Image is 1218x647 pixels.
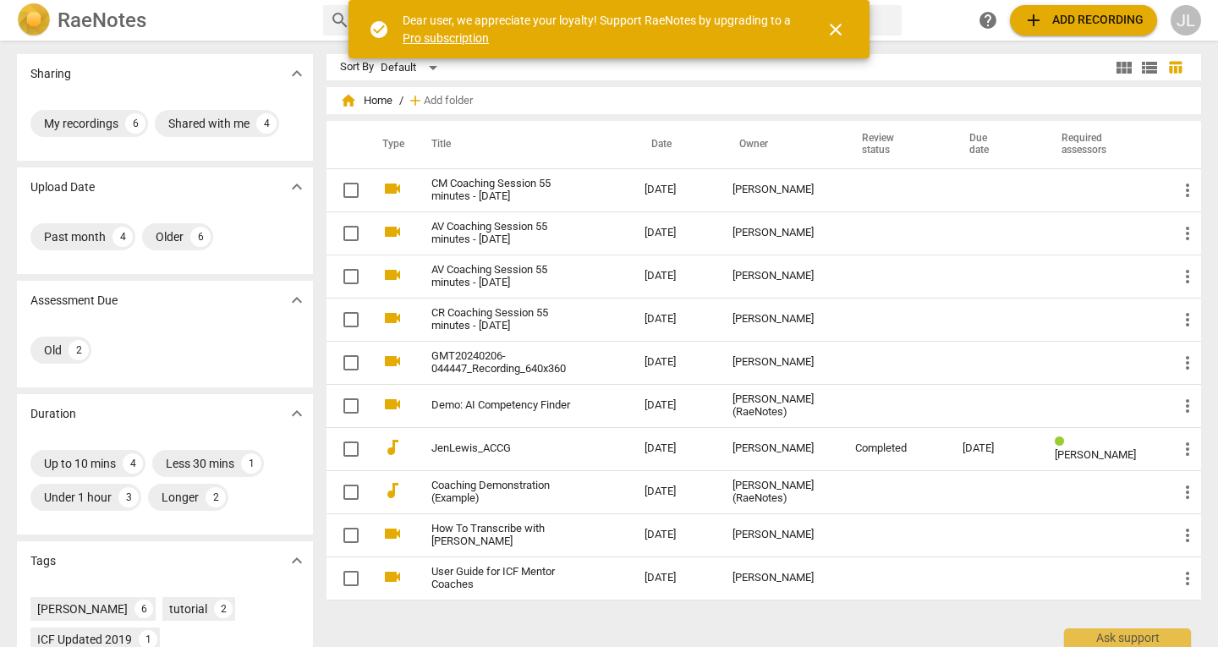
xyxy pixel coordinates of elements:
a: How To Transcribe with [PERSON_NAME] [431,523,584,548]
p: Assessment Due [30,292,118,310]
h2: RaeNotes [58,8,146,32]
span: more_vert [1177,396,1198,416]
div: tutorial [169,600,207,617]
div: Longer [162,489,199,506]
div: [PERSON_NAME] [732,572,828,584]
span: expand_more [287,290,307,310]
span: expand_more [287,403,307,424]
span: home [340,92,357,109]
div: 4 [256,113,277,134]
span: table_chart [1167,59,1183,75]
p: Upload Date [30,178,95,196]
div: Sort By [340,61,374,74]
button: Close [815,9,856,50]
button: List view [1137,55,1162,80]
div: 2 [69,340,89,360]
span: videocam [382,178,403,199]
span: more_vert [1177,482,1198,502]
span: videocam [382,351,403,371]
div: Up to 10 mins [44,455,116,472]
a: User Guide for ICF Mentor Coaches [431,566,584,591]
button: Show more [284,288,310,313]
div: Older [156,228,184,245]
td: [DATE] [631,427,719,470]
a: Help [973,5,1003,36]
span: Review status: completed [1055,436,1071,448]
span: more_vert [1177,353,1198,373]
span: videocam [382,567,403,587]
div: Completed [855,442,935,455]
a: AV Coaching Session 55 minutes - [DATE] [431,221,584,246]
span: Add folder [424,95,473,107]
td: [DATE] [631,255,719,298]
div: [PERSON_NAME] [732,270,828,282]
button: Show more [284,548,310,573]
button: Table view [1162,55,1188,80]
div: Shared with me [168,115,250,132]
span: search [330,10,350,30]
div: 2 [214,600,233,618]
a: AV Coaching Session 55 minutes - [DATE] [431,264,584,289]
span: more_vert [1177,223,1198,244]
span: expand_more [287,551,307,571]
td: [DATE] [631,341,719,384]
p: Duration [30,405,76,423]
a: Pro subscription [403,31,489,45]
th: Owner [719,121,842,168]
span: audiotrack [382,437,403,458]
a: JenLewis_ACCG [431,442,584,455]
span: more_vert [1177,310,1198,330]
span: videocam [382,308,403,328]
span: view_list [1139,58,1160,78]
th: Required assessors [1041,121,1164,168]
div: My recordings [44,115,118,132]
div: [PERSON_NAME] [732,442,828,455]
button: Show more [284,61,310,86]
span: more_vert [1177,525,1198,546]
td: [DATE] [631,513,719,557]
span: expand_more [287,177,307,197]
div: [PERSON_NAME] [732,313,828,326]
div: Ask support [1064,628,1191,647]
div: Old [44,342,62,359]
button: Show more [284,174,310,200]
td: [DATE] [631,168,719,211]
a: LogoRaeNotes [17,3,310,37]
div: 2 [206,487,226,507]
div: 6 [134,600,153,618]
span: videocam [382,524,403,544]
span: close [826,19,846,40]
th: Type [369,121,411,168]
div: [PERSON_NAME] (RaeNotes) [732,480,828,505]
span: check_circle [369,19,389,40]
td: [DATE] [631,470,719,513]
span: [PERSON_NAME] [1055,448,1136,461]
th: Title [411,121,631,168]
span: add [407,92,424,109]
div: 6 [190,227,211,247]
p: Tags [30,552,56,570]
span: more_vert [1177,439,1198,459]
td: [DATE] [631,298,719,341]
span: view_module [1114,58,1134,78]
span: Home [340,92,392,109]
span: audiotrack [382,480,403,501]
a: GMT20240206-044447_Recording_640x360 [431,350,584,376]
p: Sharing [30,65,71,83]
button: JL [1171,5,1201,36]
th: Due date [949,121,1041,168]
div: 3 [118,487,139,507]
span: expand_more [287,63,307,84]
div: [PERSON_NAME] (RaeNotes) [732,393,828,419]
span: more_vert [1177,180,1198,200]
td: [DATE] [631,557,719,600]
td: [DATE] [631,384,719,427]
img: Logo [17,3,51,37]
div: Default [381,54,443,81]
span: more_vert [1177,568,1198,589]
div: [DATE] [963,442,1028,455]
a: Demo: AI Competency Finder [431,399,584,412]
span: add [1023,10,1044,30]
div: [PERSON_NAME] [732,184,828,196]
